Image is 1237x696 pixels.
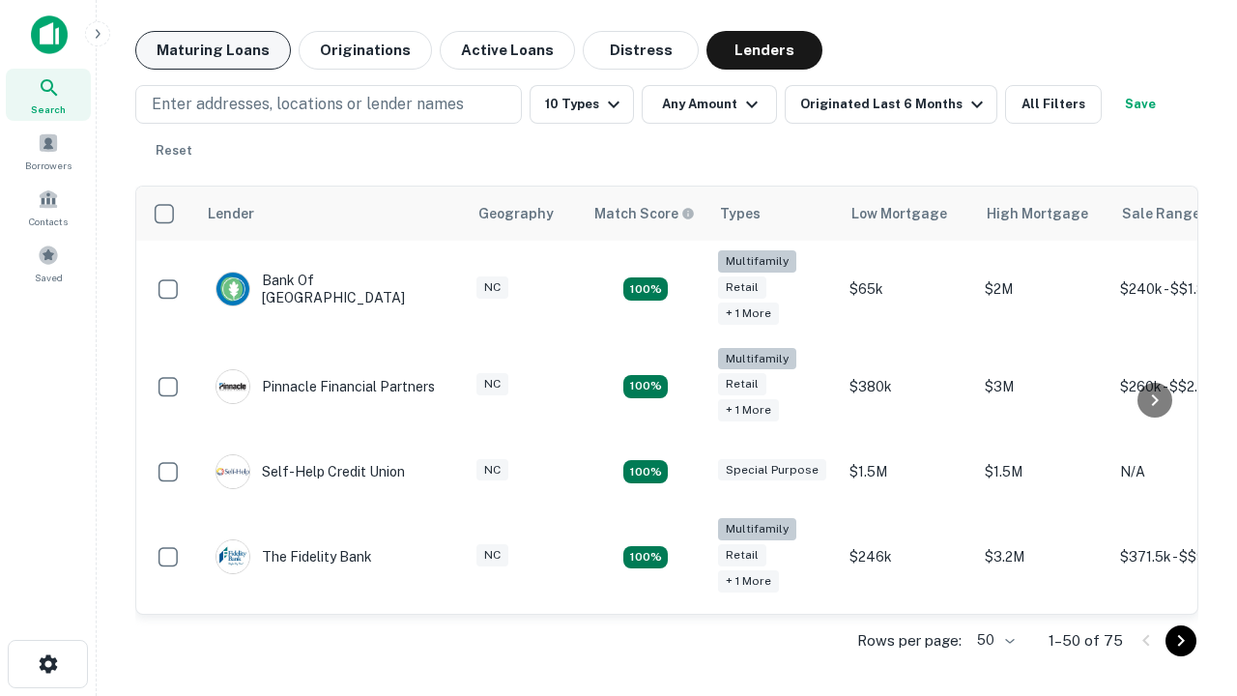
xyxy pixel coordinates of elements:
[718,544,766,566] div: Retail
[29,214,68,229] span: Contacts
[216,455,249,488] img: picture
[216,273,249,305] img: picture
[800,93,989,116] div: Originated Last 6 Months
[478,202,554,225] div: Geography
[720,202,761,225] div: Types
[840,508,975,606] td: $246k
[975,338,1110,436] td: $3M
[718,373,766,395] div: Retail
[152,93,464,116] p: Enter addresses, locations or lender names
[594,203,691,224] h6: Match Score
[1005,85,1102,124] button: All Filters
[6,181,91,233] a: Contacts
[708,187,840,241] th: Types
[216,369,435,404] div: Pinnacle Financial Partners
[143,131,205,170] button: Reset
[1049,629,1123,652] p: 1–50 of 75
[718,399,779,421] div: + 1 more
[706,31,822,70] button: Lenders
[975,435,1110,508] td: $1.5M
[583,31,699,70] button: Distress
[440,31,575,70] button: Active Loans
[216,540,249,573] img: picture
[851,202,947,225] div: Low Mortgage
[196,187,467,241] th: Lender
[718,570,779,593] div: + 1 more
[642,85,777,124] button: Any Amount
[840,241,975,338] td: $65k
[135,85,522,124] button: Enter addresses, locations or lender names
[623,546,668,569] div: Matching Properties: 10, hasApolloMatch: undefined
[208,202,254,225] div: Lender
[216,272,447,306] div: Bank Of [GEOGRAPHIC_DATA]
[718,303,779,325] div: + 1 more
[476,276,508,299] div: NC
[1165,625,1196,656] button: Go to next page
[216,539,372,574] div: The Fidelity Bank
[35,270,63,285] span: Saved
[975,508,1110,606] td: $3.2M
[467,187,583,241] th: Geography
[718,459,826,481] div: Special Purpose
[840,435,975,508] td: $1.5M
[1140,479,1237,572] iframe: Chat Widget
[718,348,796,370] div: Multifamily
[975,241,1110,338] td: $2M
[583,187,708,241] th: Capitalize uses an advanced AI algorithm to match your search with the best lender. The match sco...
[840,338,975,436] td: $380k
[476,459,508,481] div: NC
[31,101,66,117] span: Search
[987,202,1088,225] div: High Mortgage
[718,518,796,540] div: Multifamily
[623,460,668,483] div: Matching Properties: 11, hasApolloMatch: undefined
[857,629,962,652] p: Rows per page:
[623,277,668,301] div: Matching Properties: 17, hasApolloMatch: undefined
[31,15,68,54] img: capitalize-icon.png
[25,158,72,173] span: Borrowers
[216,370,249,403] img: picture
[718,276,766,299] div: Retail
[718,250,796,273] div: Multifamily
[530,85,634,124] button: 10 Types
[216,454,405,489] div: Self-help Credit Union
[1122,202,1200,225] div: Sale Range
[6,237,91,289] a: Saved
[785,85,997,124] button: Originated Last 6 Months
[6,125,91,177] a: Borrowers
[594,203,695,224] div: Capitalize uses an advanced AI algorithm to match your search with the best lender. The match sco...
[840,187,975,241] th: Low Mortgage
[975,187,1110,241] th: High Mortgage
[476,544,508,566] div: NC
[476,373,508,395] div: NC
[299,31,432,70] button: Originations
[135,31,291,70] button: Maturing Loans
[969,626,1018,654] div: 50
[623,375,668,398] div: Matching Properties: 17, hasApolloMatch: undefined
[6,69,91,121] a: Search
[1109,85,1171,124] button: Save your search to get updates of matches that match your search criteria.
